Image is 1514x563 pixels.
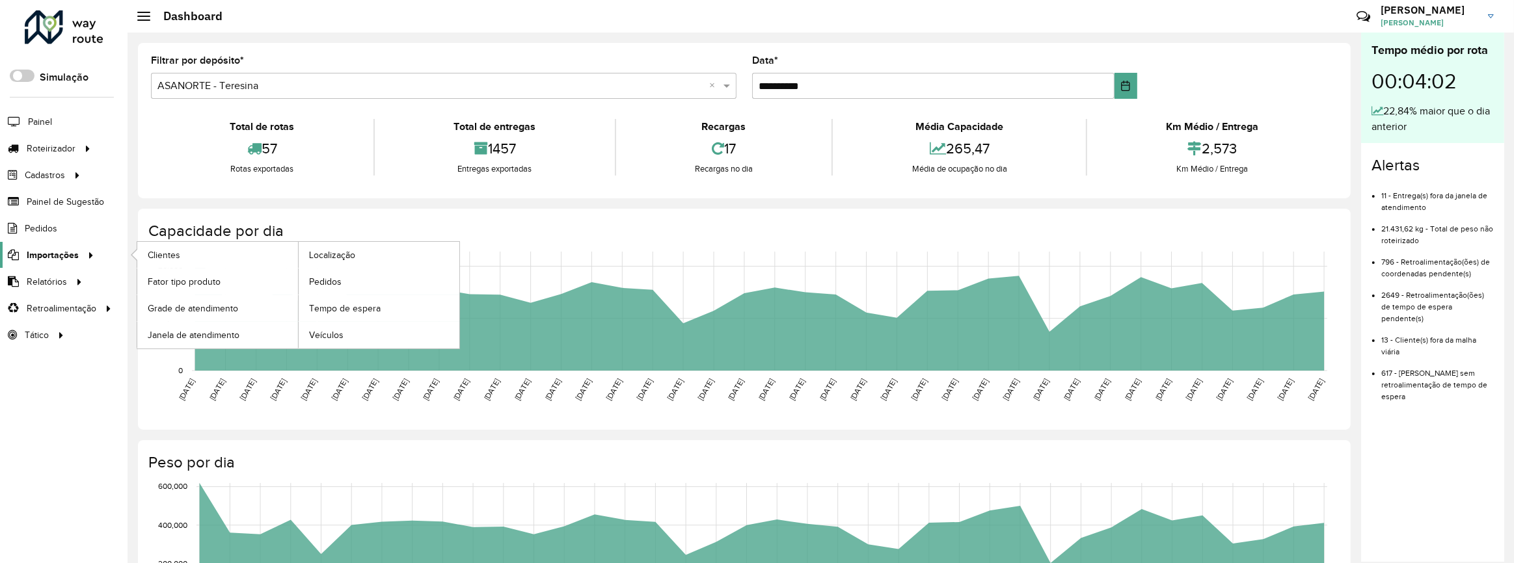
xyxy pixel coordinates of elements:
text: [DATE] [818,377,837,402]
span: Retroalimentação [27,302,96,315]
a: Veículos [299,322,459,348]
text: [DATE] [635,377,654,402]
label: Simulação [40,70,88,85]
button: Choose Date [1115,73,1137,99]
text: [DATE] [1306,377,1325,402]
div: 57 [154,135,370,163]
div: Rotas exportadas [154,163,370,176]
div: 17 [619,135,829,163]
text: [DATE] [208,377,226,402]
span: Fator tipo produto [148,275,221,289]
text: [DATE] [269,377,288,402]
text: [DATE] [940,377,959,402]
text: [DATE] [1001,377,1020,402]
text: [DATE] [1032,377,1051,402]
h4: Capacidade por dia [148,222,1338,241]
span: Painel [28,115,52,129]
span: Pedidos [25,222,57,235]
text: [DATE] [574,377,593,402]
h4: Peso por dia [148,453,1338,472]
div: Tempo médio por rota [1372,42,1494,59]
a: Clientes [137,242,298,268]
li: 13 - Cliente(s) fora da malha viária [1381,324,1494,358]
div: Média de ocupação no dia [836,163,1083,176]
text: [DATE] [848,377,867,402]
a: Localização [299,242,459,268]
span: Localização [309,248,355,262]
li: 11 - Entrega(s) fora da janela de atendimento [1381,180,1494,213]
span: Cadastros [25,168,65,182]
span: Pedidos [309,275,342,289]
text: [DATE] [757,377,776,402]
div: Km Médio / Entrega [1090,163,1334,176]
label: Data [752,53,778,68]
span: Clear all [709,78,720,94]
span: Clientes [148,248,180,262]
text: [DATE] [391,377,410,402]
span: Tempo de espera [309,302,381,315]
label: Filtrar por depósito [151,53,244,68]
li: 21.431,62 kg - Total de peso não roteirizado [1381,213,1494,246]
span: Veículos [309,328,344,342]
text: [DATE] [727,377,746,402]
li: 796 - Retroalimentação(ões) de coordenadas pendente(s) [1381,246,1494,280]
text: [DATE] [330,377,349,402]
text: [DATE] [1092,377,1111,402]
text: [DATE] [1215,377,1234,402]
text: [DATE] [543,377,562,402]
text: [DATE] [1123,377,1142,402]
a: Janela de atendimento [137,322,298,348]
div: Entregas exportadas [378,163,612,176]
text: [DATE] [421,377,440,402]
text: [DATE] [696,377,715,402]
text: [DATE] [666,377,684,402]
text: [DATE] [1245,377,1264,402]
h4: Alertas [1372,156,1494,175]
li: 2649 - Retroalimentação(ões) de tempo de espera pendente(s) [1381,280,1494,324]
span: Janela de atendimento [148,328,239,342]
text: [DATE] [452,377,470,402]
span: Relatórios [27,275,67,289]
span: Importações [27,248,79,262]
h3: [PERSON_NAME] [1381,4,1478,16]
text: [DATE] [971,377,990,402]
div: 22,84% maior que o dia anterior [1372,103,1494,135]
text: [DATE] [177,377,196,402]
text: [DATE] [787,377,806,402]
text: [DATE] [482,377,501,402]
text: [DATE] [1062,377,1081,402]
text: [DATE] [238,377,257,402]
div: 265,47 [836,135,1083,163]
text: 600,000 [158,482,187,491]
text: [DATE] [910,377,928,402]
div: Total de rotas [154,119,370,135]
text: [DATE] [513,377,532,402]
text: 400,000 [158,521,187,529]
text: [DATE] [604,377,623,402]
a: Pedidos [299,268,459,295]
div: Recargas [619,119,829,135]
a: Tempo de espera [299,295,459,321]
text: [DATE] [1154,377,1172,402]
span: [PERSON_NAME] [1381,17,1478,29]
li: 617 - [PERSON_NAME] sem retroalimentação de tempo de espera [1381,358,1494,402]
div: Km Médio / Entrega [1090,119,1334,135]
div: 00:04:02 [1372,59,1494,103]
div: Média Capacidade [836,119,1083,135]
div: Total de entregas [378,119,612,135]
div: Recargas no dia [619,163,829,176]
text: 0 [178,366,183,374]
a: Fator tipo produto [137,268,298,295]
a: Contato Rápido [1349,3,1377,31]
h2: Dashboard [150,9,223,23]
text: [DATE] [360,377,379,402]
div: 2,573 [1090,135,1334,163]
a: Grade de atendimento [137,295,298,321]
text: [DATE] [879,377,898,402]
text: [DATE] [1276,377,1295,402]
text: [DATE] [1184,377,1203,402]
span: Roteirizador [27,142,75,155]
span: Tático [25,328,49,342]
div: 1457 [378,135,612,163]
span: Grade de atendimento [148,302,238,315]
